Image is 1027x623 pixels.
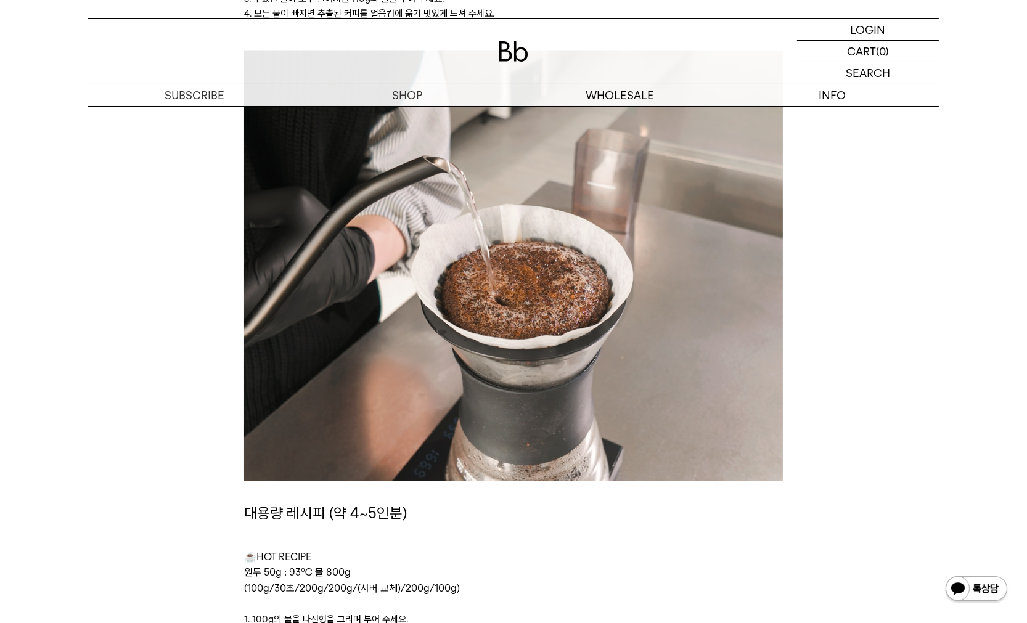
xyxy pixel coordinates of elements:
[244,505,407,523] span: 대용량 레시피 (약 4~5인분)
[944,575,1009,605] img: 카카오톡 채널 1:1 채팅 버튼
[499,41,528,62] img: 로고
[244,583,460,595] span: (100g/30초/200g/200g/(서버 교체)/200g/100g)
[846,62,890,84] p: SEARCH
[244,567,351,579] span: 원두 50g : 93℃ 물 800g
[726,84,939,106] p: INFO
[301,84,513,106] a: SHOP
[797,19,939,41] a: LOGIN
[876,41,889,62] p: (0)
[797,41,939,62] a: CART (0)
[244,552,256,563] span: ☕
[244,51,782,481] img: 2a004c3c15568d8a1233daafac1b2b7f_112147.jpeg
[88,84,301,106] a: SUBSCRIBE
[256,552,311,563] span: HOT RECIPE
[851,19,886,40] p: LOGIN
[847,41,876,62] p: CART
[513,84,726,106] p: WHOLESALE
